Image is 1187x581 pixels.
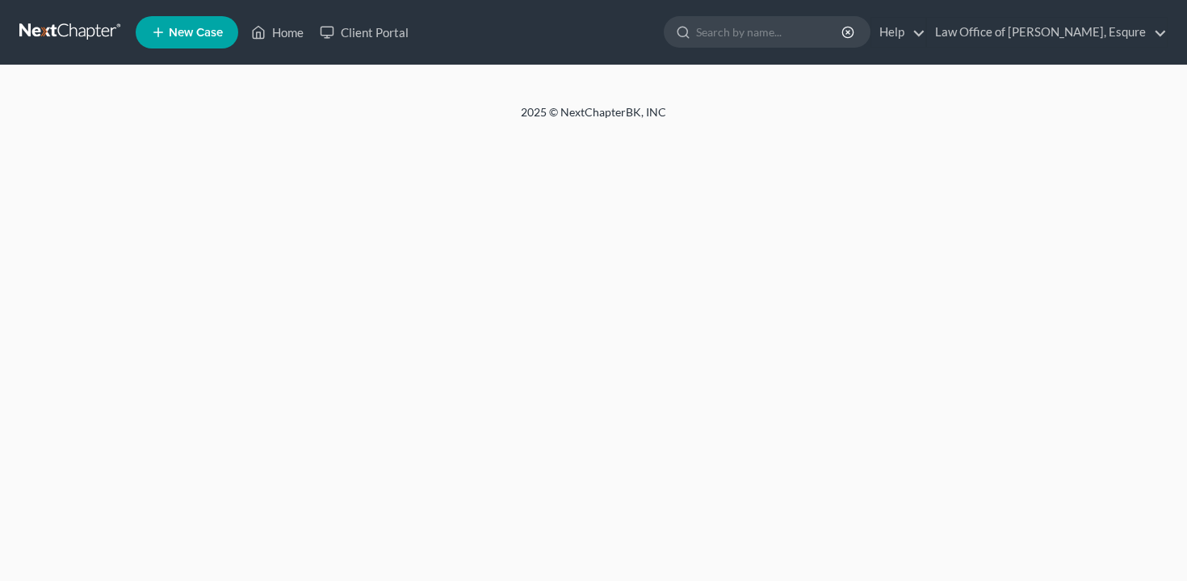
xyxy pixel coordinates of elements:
[927,18,1167,47] a: Law Office of [PERSON_NAME], Esqure
[133,104,1054,133] div: 2025 © NextChapterBK, INC
[312,18,417,47] a: Client Portal
[871,18,925,47] a: Help
[243,18,312,47] a: Home
[696,17,844,47] input: Search by name...
[169,27,223,39] span: New Case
